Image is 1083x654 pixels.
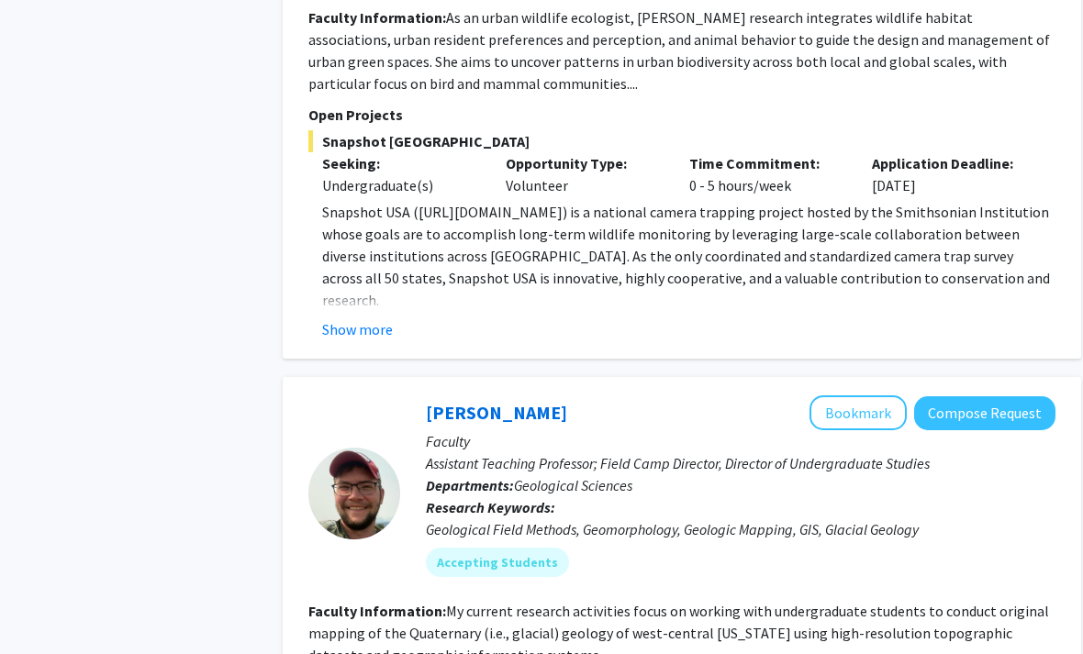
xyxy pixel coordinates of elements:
iframe: Chat [14,571,78,640]
p: Application Deadline: [872,152,1028,174]
b: Faculty Information: [308,602,446,620]
div: 0 - 5 hours/week [675,152,859,196]
span: Geological Sciences [514,476,632,494]
div: [DATE] [858,152,1042,196]
fg-read-more: As an urban wildlife ecologist, [PERSON_NAME] research integrates wildlife habitat associations, ... [308,8,1050,93]
div: Volunteer [492,152,675,196]
div: Geological Field Methods, Geomorphology, Geologic Mapping, GIS, Glacial Geology [426,518,1055,540]
a: [PERSON_NAME] [426,401,567,424]
b: Departments: [426,476,514,494]
b: Faculty Information: [308,8,446,27]
p: Assistant Teaching Professor; Field Camp Director, Director of Undergraduate Studies [426,452,1055,474]
div: Undergraduate(s) [322,174,478,196]
p: Time Commitment: [689,152,845,174]
p: Snapshot USA ([URL][DOMAIN_NAME]) is a national camera trapping project hosted by the Smithsonian... [322,201,1055,311]
button: Add Nathan Hopkins to Bookmarks [809,395,907,430]
button: Compose Request to Nathan Hopkins [914,396,1055,430]
p: Opportunity Type: [506,152,662,174]
mat-chip: Accepting Students [426,548,569,577]
p: Open Projects [308,104,1055,126]
p: Seeking: [322,152,478,174]
b: Research Keywords: [426,498,555,516]
p: Faculty [426,430,1055,452]
button: Show more [322,318,393,340]
span: Snapshot [GEOGRAPHIC_DATA] [308,130,1055,152]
